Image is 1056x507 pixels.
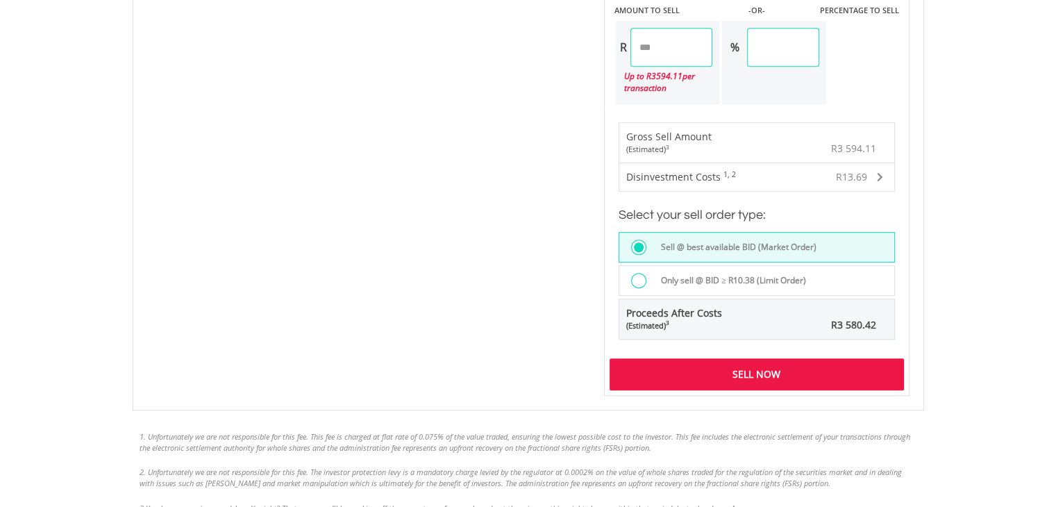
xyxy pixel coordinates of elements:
h3: Select your sell order type: [619,206,895,225]
sup: 3 [666,319,669,326]
div: Sell Now [610,358,904,390]
div: % [722,28,747,67]
div: Gross Sell Amount [626,130,712,155]
sup: 1, 2 [723,169,736,179]
li: 2. Unfortunately we are not responsible for this fee. The investor protection levy is a mandatory... [140,467,917,488]
label: Only sell @ BID ≥ R10.38 (Limit Order) [653,273,806,288]
span: Proceeds After Costs [626,306,722,331]
span: R3 594.11 [831,142,876,155]
label: AMOUNT TO SELL [614,5,680,16]
li: 1. Unfortunately we are not responsible for this fee. This fee is charged at flat rate of 0.075% ... [140,431,917,453]
span: 3594.11 [651,70,682,82]
div: R [616,28,630,67]
div: (Estimated) [626,144,712,155]
label: -OR- [748,5,764,16]
div: (Estimated) [626,320,722,331]
div: Up to R per transaction [616,67,713,97]
span: Disinvestment Costs [626,170,721,183]
sup: 3 [666,143,669,151]
span: R3 580.42 [831,318,876,331]
label: Sell @ best available BID (Market Order) [653,240,816,255]
span: R13.69 [836,170,867,183]
label: PERCENTAGE TO SELL [819,5,898,16]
